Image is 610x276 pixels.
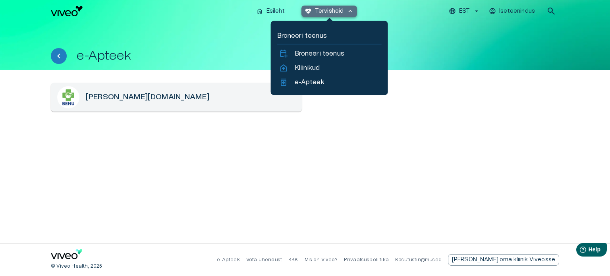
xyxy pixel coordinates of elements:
button: open search modal [543,3,559,19]
p: Võta ühendust [246,257,282,263]
button: EST [448,6,481,17]
p: Iseteenindus [499,7,535,15]
a: medicatione-Apteek [279,77,380,87]
p: e-Apteek [295,77,324,87]
a: calendar_add_onBroneeri teenus [279,49,380,58]
button: Iseteenindus [488,6,537,17]
p: Kliinikud [295,63,320,73]
iframe: Help widget launcher [548,240,610,262]
a: KKK [288,257,298,262]
a: Privaatsuspoliitika [344,257,389,262]
img: BenuLogo.png [57,86,79,108]
button: ecg_heartTervishoidkeyboard_arrow_up [301,6,357,17]
p: Tervishoid [315,7,344,15]
p: Esileht [266,7,285,15]
p: EST [459,7,470,15]
h6: [PERSON_NAME][DOMAIN_NAME] [86,92,209,103]
span: keyboard_arrow_up [347,8,354,15]
a: Kasutustingimused [395,257,442,262]
p: Mis on Viveo? [305,257,338,263]
button: homeEsileht [253,6,289,17]
a: home_healthKliinikud [279,63,380,73]
span: calendar_add_on [279,49,288,58]
a: Navigate to homepage [51,6,250,16]
p: [PERSON_NAME] oma kliinik Viveosse [452,256,555,264]
button: Tagasi [51,48,67,64]
a: Navigate to home page [51,249,83,262]
img: Viveo logo [51,6,83,16]
h1: e-Apteek [76,49,131,63]
div: [PERSON_NAME] oma kliinik Viveosse [448,254,559,266]
a: Open selected action card [51,106,302,113]
a: e-Apteek [217,257,239,262]
span: search [546,6,556,16]
span: home [256,8,263,15]
span: medication [279,77,288,87]
p: Broneeri teenus [295,49,344,58]
p: © Viveo Health, 2025 [51,263,102,270]
p: Broneeri teenus [277,31,382,41]
span: home_health [279,63,288,73]
a: Send email to partnership request to viveo [448,254,559,266]
span: ecg_heart [305,8,312,15]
